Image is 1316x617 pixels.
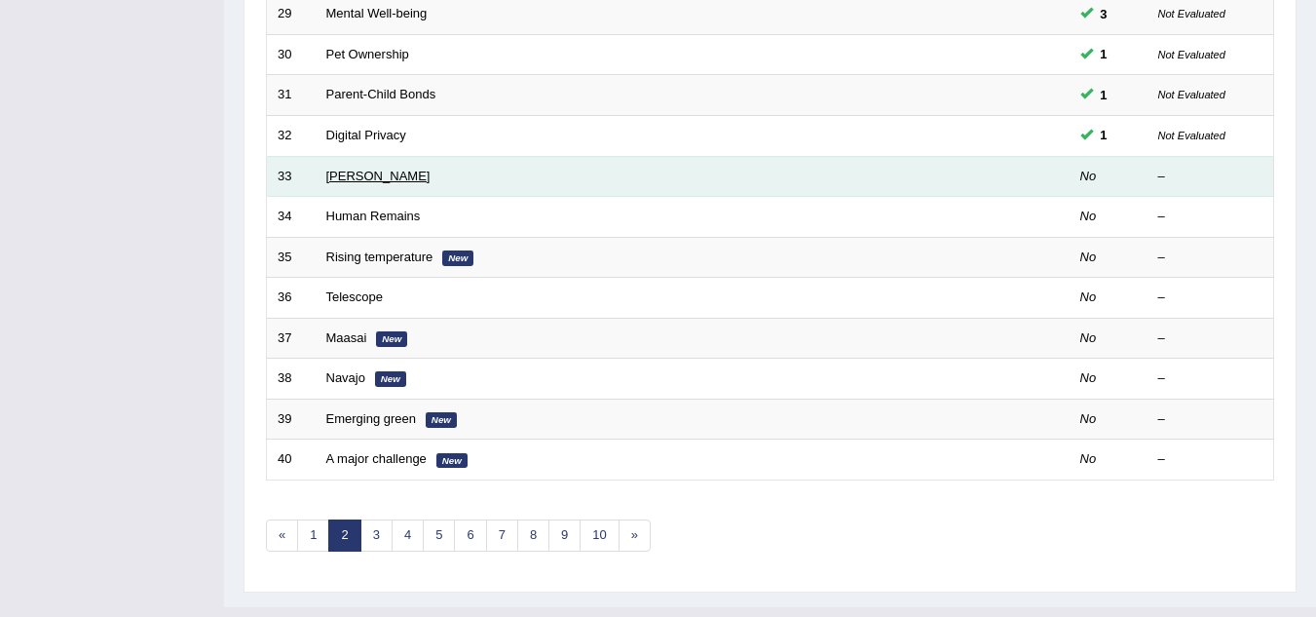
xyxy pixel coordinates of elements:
td: 32 [267,115,316,156]
small: Not Evaluated [1158,8,1225,19]
a: 10 [580,520,619,552]
td: 39 [267,399,316,440]
div: – [1158,168,1263,186]
em: New [442,251,473,266]
td: 37 [267,318,316,359]
td: 34 [267,197,316,238]
a: 4 [392,520,424,552]
div: – [1158,450,1263,469]
td: 40 [267,440,316,481]
div: – [1158,329,1263,348]
a: 3 [360,520,393,552]
a: Digital Privacy [326,128,406,142]
a: Maasai [326,330,367,345]
a: 5 [423,520,455,552]
a: [PERSON_NAME] [326,169,431,183]
td: 33 [267,156,316,197]
em: New [376,331,407,347]
em: No [1080,451,1097,466]
em: No [1080,370,1097,385]
td: 31 [267,75,316,116]
em: New [436,453,468,469]
a: « [266,520,298,552]
div: – [1158,369,1263,388]
a: Emerging green [326,411,417,426]
span: You can still take this question [1093,85,1115,105]
a: Rising temperature [326,250,433,264]
div: – [1158,410,1263,429]
span: You can still take this question [1093,44,1115,64]
small: Not Evaluated [1158,130,1225,141]
div: – [1158,289,1263,307]
td: 38 [267,359,316,400]
a: 7 [486,520,518,552]
em: No [1080,209,1097,223]
small: Not Evaluated [1158,89,1225,100]
td: 36 [267,278,316,319]
a: Navajo [326,370,365,385]
a: 6 [454,520,486,552]
span: You can still take this question [1093,4,1115,24]
a: 1 [297,520,329,552]
a: Mental Well-being [326,6,428,20]
a: 9 [548,520,581,552]
em: No [1080,289,1097,304]
a: Pet Ownership [326,47,409,61]
a: A major challenge [326,451,427,466]
td: 35 [267,237,316,278]
a: Parent-Child Bonds [326,87,436,101]
em: New [426,412,457,428]
em: New [375,371,406,387]
div: – [1158,249,1263,267]
a: » [619,520,651,552]
span: You can still take this question [1093,125,1115,145]
div: – [1158,208,1263,226]
em: No [1080,330,1097,345]
a: 2 [328,520,360,552]
small: Not Evaluated [1158,49,1225,60]
em: No [1080,169,1097,183]
td: 30 [267,34,316,75]
a: Telescope [326,289,384,304]
a: Human Remains [326,209,421,223]
em: No [1080,250,1097,264]
a: 8 [517,520,549,552]
em: No [1080,411,1097,426]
